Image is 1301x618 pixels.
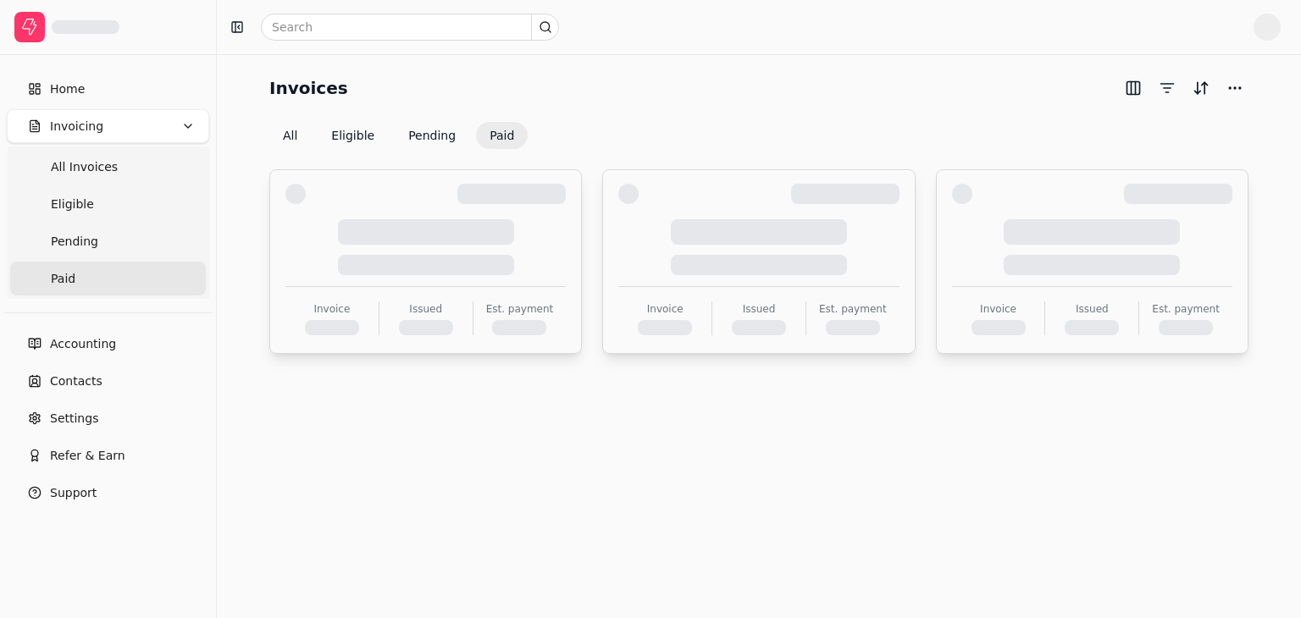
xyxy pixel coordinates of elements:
[476,122,528,149] button: Paid
[1076,301,1109,317] div: Issued
[10,224,206,258] a: Pending
[1152,301,1220,317] div: Est. payment
[318,122,388,149] button: Eligible
[50,118,103,135] span: Invoicing
[50,80,85,98] span: Home
[1188,74,1215,102] button: Sort
[819,301,887,317] div: Est. payment
[7,439,209,472] button: Refer & Earn
[269,74,348,102] h2: Invoices
[51,270,75,288] span: Paid
[269,122,311,149] button: All
[10,150,206,184] a: All Invoices
[51,233,98,251] span: Pending
[7,109,209,143] button: Invoicing
[50,372,102,390] span: Contacts
[51,196,94,213] span: Eligible
[10,187,206,221] a: Eligible
[50,410,98,428] span: Settings
[647,301,684,317] div: Invoice
[486,301,554,317] div: Est. payment
[7,327,209,361] a: Accounting
[743,301,776,317] div: Issued
[7,364,209,398] a: Contacts
[261,14,559,41] input: Search
[1221,74,1248,102] button: More
[7,72,209,106] a: Home
[409,301,442,317] div: Issued
[50,335,116,353] span: Accounting
[7,476,209,510] button: Support
[980,301,1016,317] div: Invoice
[10,262,206,295] a: Paid
[395,122,469,149] button: Pending
[50,447,125,465] span: Refer & Earn
[51,158,118,176] span: All Invoices
[313,301,350,317] div: Invoice
[269,122,528,149] div: Invoice filter options
[7,401,209,435] a: Settings
[50,484,97,502] span: Support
